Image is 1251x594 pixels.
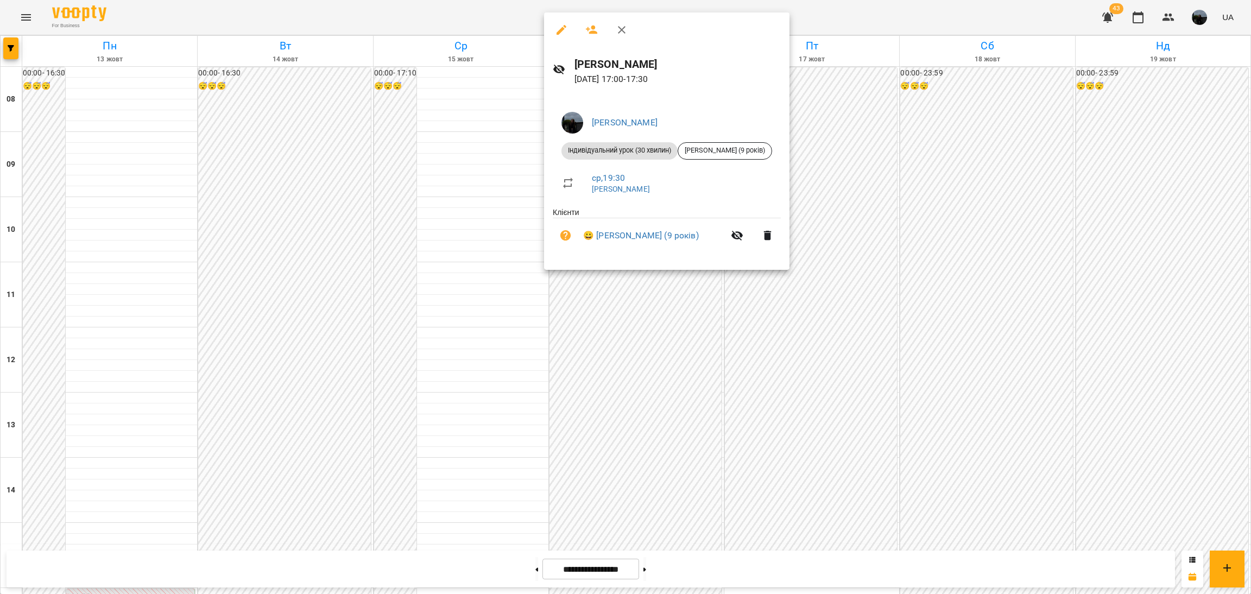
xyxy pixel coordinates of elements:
button: Візит ще не сплачено. Додати оплату? [553,223,579,249]
span: Індивідуальний урок (30 хвилин) [561,146,678,155]
h6: [PERSON_NAME] [574,56,781,73]
a: [PERSON_NAME] [592,117,658,128]
p: [DATE] 17:00 - 17:30 [574,73,781,86]
img: 7a8c30730ae00778d385705fb0e636dc.jpeg [561,112,583,134]
div: [PERSON_NAME] (9 років) [678,142,772,160]
a: [PERSON_NAME] [592,185,650,193]
ul: Клієнти [553,207,781,257]
a: 😀 [PERSON_NAME] (9 років) [583,229,699,242]
a: ср , 19:30 [592,173,625,183]
span: [PERSON_NAME] (9 років) [678,146,772,155]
